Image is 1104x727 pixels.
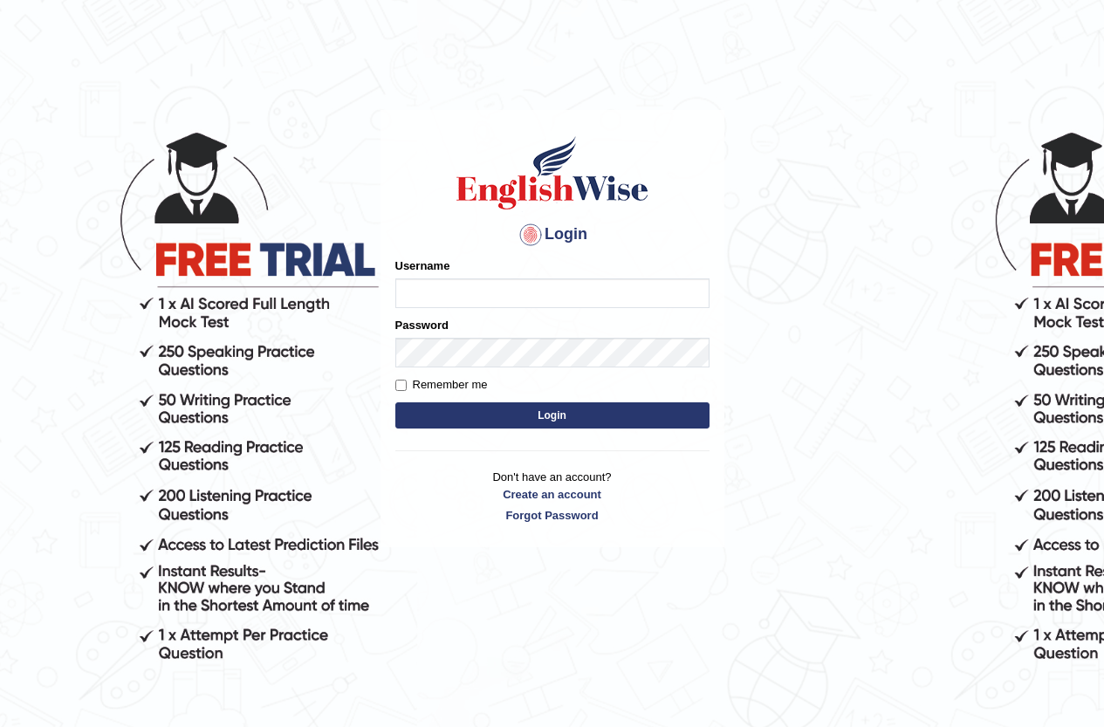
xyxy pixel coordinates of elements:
label: Password [395,317,449,333]
input: Remember me [395,380,407,391]
h4: Login [395,221,710,249]
img: Logo of English Wise sign in for intelligent practice with AI [453,134,652,212]
a: Forgot Password [395,507,710,524]
p: Don't have an account? [395,469,710,523]
label: Username [395,257,450,274]
label: Remember me [395,376,488,394]
a: Create an account [395,486,710,503]
button: Login [395,402,710,429]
